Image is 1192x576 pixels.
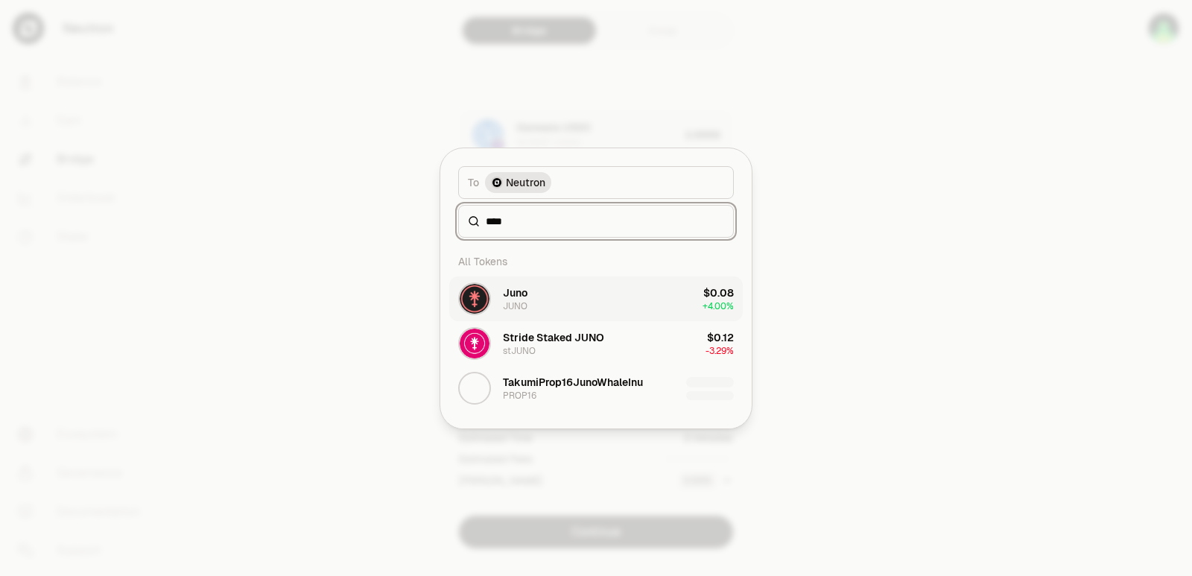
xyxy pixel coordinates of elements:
div: TakumiProp16JunoWhaleInu [503,375,643,390]
button: stJUNO LogoStride Staked JUNOstJUNO$0.12-3.29% [449,321,743,366]
img: stJUNO Logo [460,329,489,358]
div: $0.12 [707,330,734,345]
button: PROP16 LogoTakumiProp16JunoWhaleInuPROP16 [449,366,743,411]
span: + 4.00% [703,300,734,312]
div: All Tokens [449,247,743,276]
img: JUNO Logo [460,284,489,314]
div: JUNO [503,300,527,312]
span: -3.29% [706,345,734,357]
span: To [468,175,479,190]
div: Stride Staked JUNO [503,330,604,345]
div: PROP16 [503,390,536,402]
div: stJUNO [503,345,536,357]
div: $0.08 [703,285,734,300]
div: Juno [503,285,527,300]
img: Neutron Logo [491,177,503,189]
span: Neutron [506,175,545,190]
button: ToNeutron LogoNeutron [458,166,734,199]
button: JUNO LogoJunoJUNO$0.08+4.00% [449,276,743,321]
